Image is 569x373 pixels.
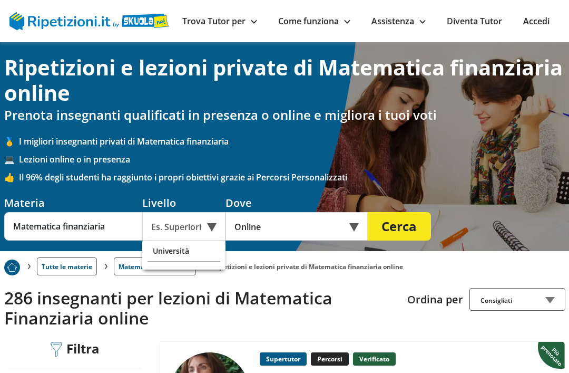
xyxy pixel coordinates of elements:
span: Il 96% degli studenti ha raggiunto i propri obiettivi grazie ai Percorsi Personalizzati [19,171,565,183]
a: Matematica finanziaria [114,257,196,275]
a: Assistenza [371,15,426,27]
div: Dove [225,196,368,210]
div: Livello [142,196,225,210]
p: Supertutor [260,352,307,366]
a: Tutte le materie [37,257,97,275]
img: Filtra filtri mobile [51,342,62,357]
span: 🥇 [4,136,19,147]
h1: Ripetizioni e lezioni private di Matematica finanziaria online [4,55,565,106]
a: Accedi [523,15,550,27]
img: Piu prenotato [4,260,20,275]
div: Materia [4,196,142,210]
button: Cerca [368,212,431,241]
h2: Prenota insegnanti qualificati in presenza o online e migliora i tuoi voti [4,108,565,123]
p: Percorsi [311,352,349,366]
span: 👍 [4,171,19,183]
div: Filtra [47,341,104,358]
label: Ordina per [407,292,463,307]
p: Verificato [353,352,396,366]
div: Es. Superiori [142,212,225,241]
a: logo Skuola.net | Ripetizioni.it [9,14,169,26]
a: Diventa Tutor [447,15,502,27]
img: logo Skuola.net | Ripetizioni.it [9,12,169,30]
img: Piu prenotato [538,341,567,369]
li: Ripetizioni e lezioni private di Matematica finanziaria online [213,262,403,271]
div: Consigliati [469,288,565,311]
a: Come funziona [278,15,350,27]
span: 💻 [4,154,19,165]
div: Università [148,241,220,262]
nav: breadcrumb d-none d-tablet-block [4,251,565,275]
div: Online [225,212,368,241]
input: Es. Matematica [4,212,142,241]
span: Lezioni online o in presenza [19,154,565,165]
h2: 286 insegnanti per lezioni di Matematica Finanziaria online [4,288,399,329]
span: I migliori insegnanti privati di Matematica finanziaria [19,136,565,147]
a: Trova Tutor per [182,15,257,27]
